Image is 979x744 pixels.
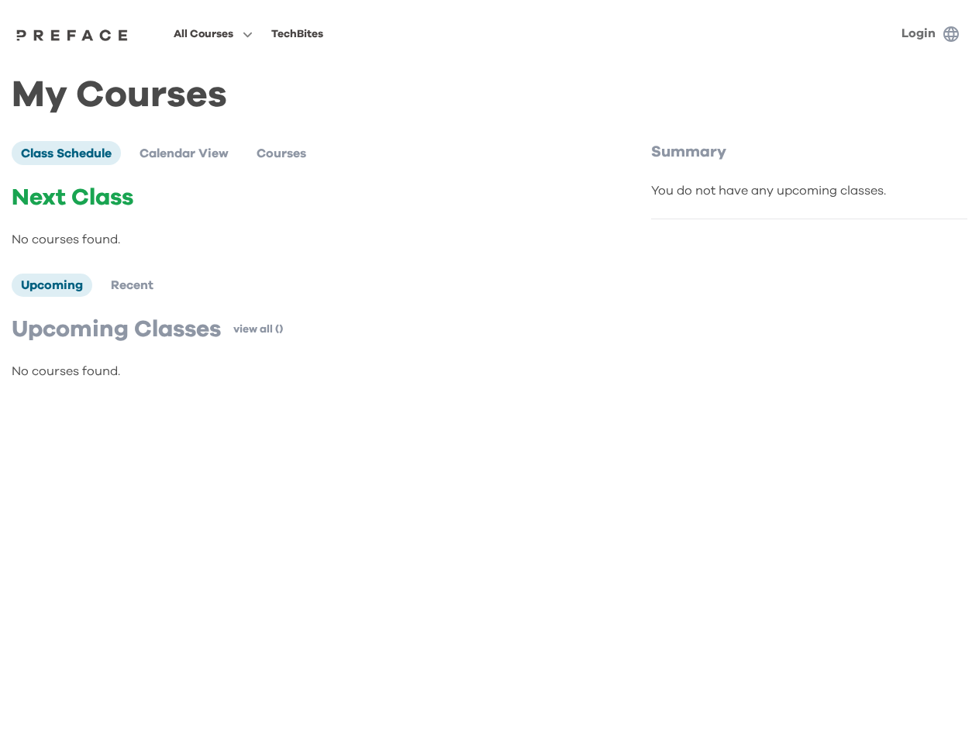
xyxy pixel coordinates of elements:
[140,147,229,160] span: Calendar View
[12,315,221,343] p: Upcoming Classes
[111,279,153,291] span: Recent
[651,141,967,163] p: Summary
[21,279,83,291] span: Upcoming
[12,362,611,381] p: No courses found.
[12,230,611,249] p: No courses found.
[257,147,306,160] span: Courses
[174,25,233,43] span: All Courses
[271,25,323,43] div: TechBites
[233,322,283,337] a: view all ()
[901,27,936,40] a: Login
[12,184,611,212] p: Next Class
[12,29,132,41] img: Preface Logo
[21,147,112,160] span: Class Schedule
[169,24,257,44] button: All Courses
[12,28,132,40] a: Preface Logo
[651,181,967,200] div: You do not have any upcoming classes.
[12,87,967,104] h1: My Courses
